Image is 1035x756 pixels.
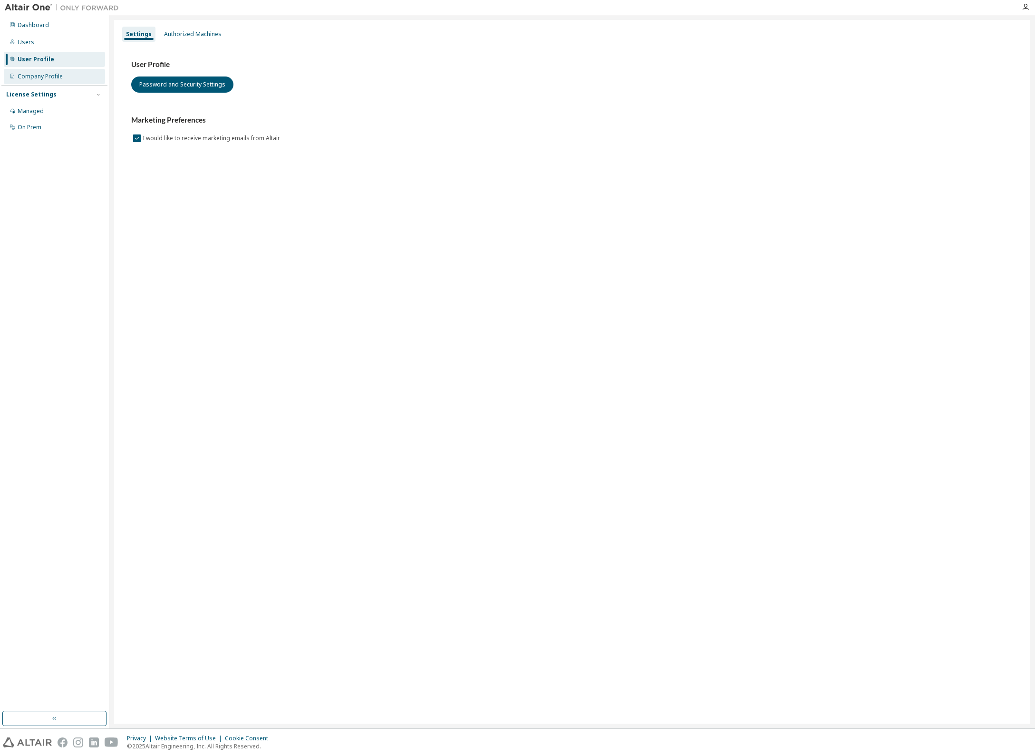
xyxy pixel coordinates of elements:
[155,735,225,742] div: Website Terms of Use
[127,742,274,750] p: © 2025 Altair Engineering, Inc. All Rights Reserved.
[131,115,1013,125] h3: Marketing Preferences
[18,124,41,131] div: On Prem
[164,30,222,38] div: Authorized Machines
[131,77,233,93] button: Password and Security Settings
[18,107,44,115] div: Managed
[5,3,124,12] img: Altair One
[105,737,118,747] img: youtube.svg
[18,73,63,80] div: Company Profile
[18,56,54,63] div: User Profile
[126,30,152,38] div: Settings
[89,737,99,747] img: linkedin.svg
[73,737,83,747] img: instagram.svg
[127,735,155,742] div: Privacy
[18,38,34,46] div: Users
[58,737,68,747] img: facebook.svg
[6,91,57,98] div: License Settings
[225,735,274,742] div: Cookie Consent
[143,133,282,144] label: I would like to receive marketing emails from Altair
[18,21,49,29] div: Dashboard
[131,60,1013,69] h3: User Profile
[3,737,52,747] img: altair_logo.svg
